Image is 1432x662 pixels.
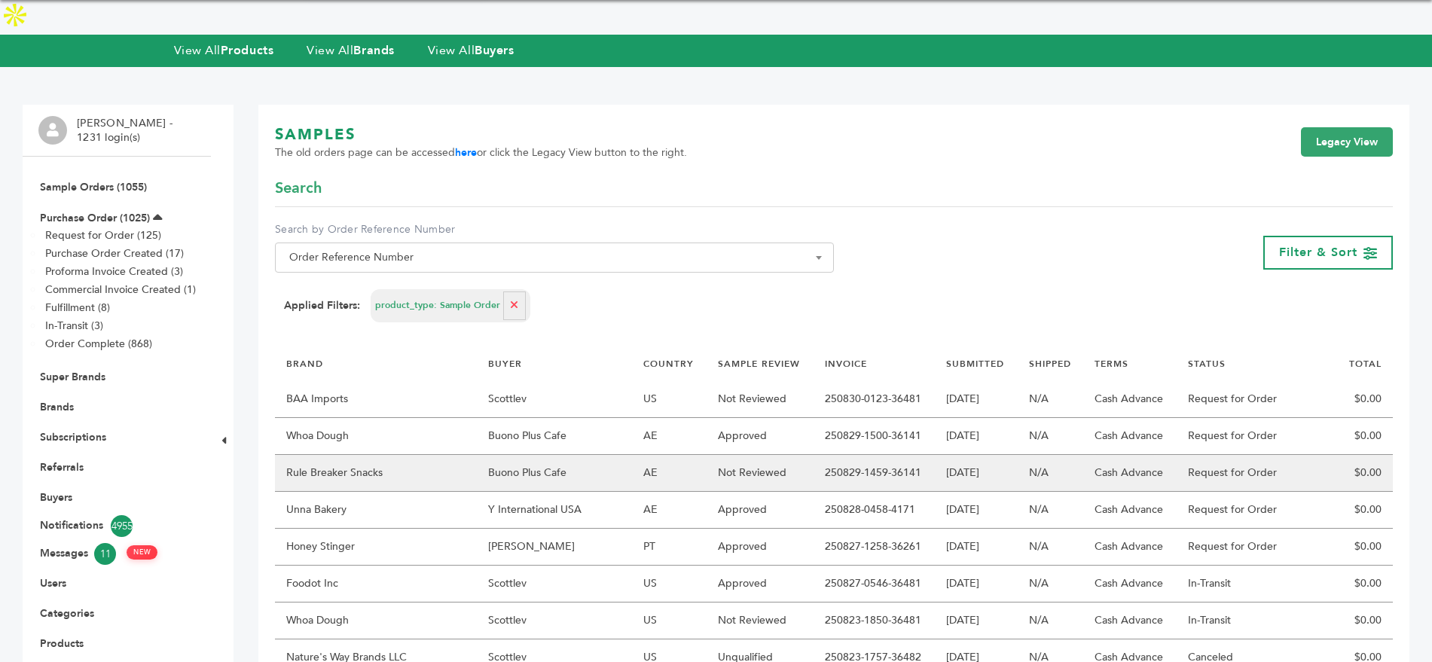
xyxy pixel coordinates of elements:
a: Purchase Order Created (17) [45,246,184,261]
td: N/A [1018,455,1084,492]
a: Referrals [40,460,84,474]
td: [DATE] [935,529,1017,566]
span: 4955 [111,515,133,537]
td: US [632,566,707,603]
a: Categories [40,606,94,621]
a: View AllProducts [174,42,274,59]
td: PT [632,529,707,566]
td: Foodot Inc [275,566,477,603]
td: $0.00 [1330,418,1393,455]
strong: Applied Filters: [284,298,360,313]
td: $0.00 [1330,566,1393,603]
td: Cash Advance [1083,566,1177,603]
td: Buono Plus Cafe [477,418,632,455]
a: COUNTRY [643,358,694,370]
a: Subscriptions [40,430,106,444]
td: Scottlev [477,603,632,639]
td: [DATE] [935,455,1017,492]
a: SHIPPED [1029,358,1071,370]
td: Cash Advance [1083,381,1177,418]
td: Unna Bakery [275,492,477,529]
td: Request for Order [1177,418,1330,455]
td: Scottlev [477,381,632,418]
td: 250827-0546-36481 [814,566,935,603]
td: $0.00 [1330,529,1393,566]
td: Whoa Dough [275,603,477,639]
td: AE [632,492,707,529]
span: Search [275,178,322,199]
a: STATUS [1188,358,1226,370]
td: Not Reviewed [707,603,814,639]
a: Sample Orders (1055) [40,180,147,194]
a: Commercial Invoice Created (1) [45,282,196,297]
span: NEW [127,545,157,560]
td: Request for Order [1177,529,1330,566]
a: Super Brands [40,370,105,384]
span: Order Reference Number [275,243,834,273]
a: BUYER [488,358,522,370]
span: product_type: Sample Order [375,299,500,312]
td: Cash Advance [1083,418,1177,455]
td: N/A [1018,603,1084,639]
td: [DATE] [935,492,1017,529]
td: 250829-1500-36141 [814,418,935,455]
a: TOTAL [1349,358,1382,370]
strong: Products [221,42,273,59]
li: [PERSON_NAME] - 1231 login(s) [77,116,176,145]
td: [DATE] [935,381,1017,418]
a: Users [40,576,66,590]
td: N/A [1018,418,1084,455]
td: Rule Breaker Snacks [275,455,477,492]
a: INVOICE [825,358,867,370]
td: $0.00 [1330,492,1393,529]
h1: SAMPLES [275,124,687,145]
td: 250823-1850-36481 [814,603,935,639]
a: Fulfillment (8) [45,300,110,315]
td: Request for Order [1177,455,1330,492]
td: Approved [707,529,814,566]
td: [DATE] [935,566,1017,603]
td: Scottlev [477,566,632,603]
strong: Buyers [475,42,514,59]
td: BAA Imports [275,381,477,418]
td: Approved [707,566,814,603]
td: Cash Advance [1083,492,1177,529]
a: Proforma Invoice Created (3) [45,264,183,279]
strong: Brands [353,42,394,59]
td: Approved [707,492,814,529]
span: 11 [94,543,116,565]
a: Legacy View [1301,127,1393,157]
img: profile.png [38,116,67,145]
a: Brands [40,400,74,414]
td: [PERSON_NAME] [477,529,632,566]
a: In-Transit (3) [45,319,103,333]
a: SAMPLE REVIEW [718,358,800,370]
td: 250829-1459-36141 [814,455,935,492]
td: AE [632,418,707,455]
td: 250828-0458-4171 [814,492,935,529]
td: In-Transit [1177,603,1330,639]
td: N/A [1018,492,1084,529]
td: Approved [707,418,814,455]
td: [DATE] [935,418,1017,455]
td: $0.00 [1330,455,1393,492]
a: Messages11 NEW [40,543,194,565]
td: US [632,381,707,418]
a: here [455,145,477,160]
a: Order Complete (868) [45,337,152,351]
td: $0.00 [1330,603,1393,639]
td: $0.00 [1330,381,1393,418]
td: In-Transit [1177,566,1330,603]
a: View AllBuyers [428,42,514,59]
td: Honey Stinger [275,529,477,566]
td: Request for Order [1177,492,1330,529]
a: Notifications4955 [40,515,194,537]
span: Filter & Sort [1279,244,1357,261]
td: [DATE] [935,603,1017,639]
td: 250827-1258-36261 [814,529,935,566]
a: SUBMITTED [946,358,1004,370]
a: Buyers [40,490,72,505]
a: TERMS [1095,358,1128,370]
span: The old orders page can be accessed or click the Legacy View button to the right. [275,145,687,160]
a: Purchase Order (1025) [40,211,150,225]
